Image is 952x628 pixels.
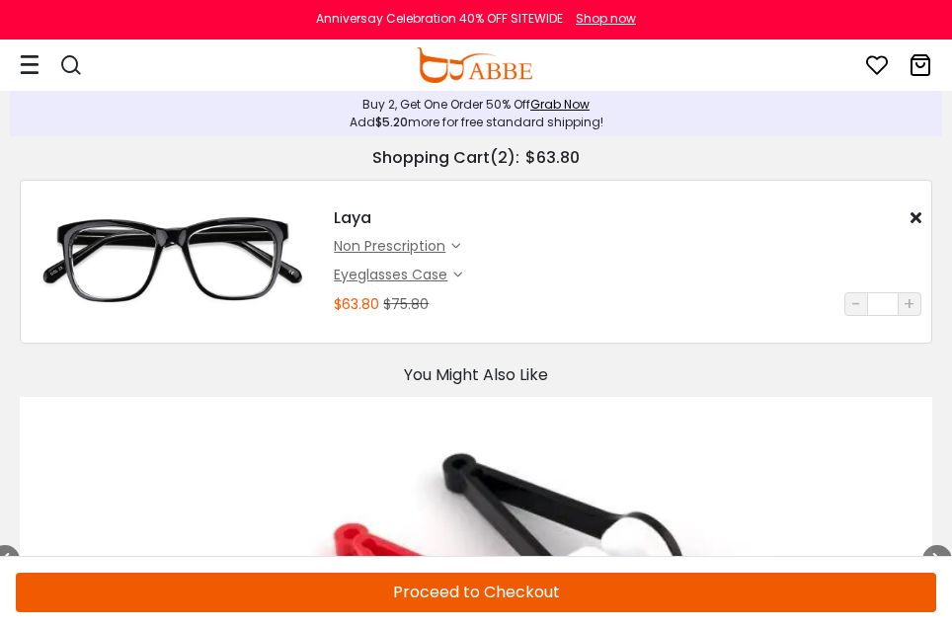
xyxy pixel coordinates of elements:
div: ( ): [20,146,932,170]
span: $63.80 [525,146,580,170]
div: Add more for free standard shipping! [20,114,932,131]
h4: Laya [334,206,371,230]
h2: Shopping Cart [372,148,490,167]
span: $5.20 [375,114,408,130]
img: Laya [31,191,314,333]
div: Anniversay Celebration 40% OFF SITEWIDE [316,10,563,28]
div: non prescription [334,236,451,257]
div: Buy 2, Get One Order 50% Off [20,96,932,114]
a: Grab Now [530,96,590,113]
div: Eyeglasses Case [334,265,453,285]
img: abbeglasses.com [416,47,532,83]
span: 2 [498,146,508,170]
div: $63.80 [334,294,379,315]
a: Shop now [566,10,636,27]
button: Proceed to Checkout [16,573,936,612]
div: Shop now [576,10,636,28]
div: $75.80 [383,294,429,315]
